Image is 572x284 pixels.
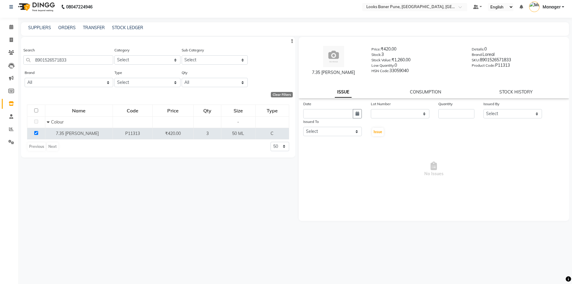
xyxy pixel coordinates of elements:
label: Qty [182,70,187,75]
span: C [271,131,274,136]
div: Type [256,105,289,116]
div: 33059040 [371,68,463,76]
label: Issued By [483,101,499,107]
span: Collapse Row [47,119,51,125]
div: 3 [371,51,463,60]
div: P11313 [472,62,563,71]
a: STOCK LEDGER [112,25,143,30]
span: P11313 [125,131,140,136]
label: Price: [371,47,381,52]
label: Stock: [371,52,381,57]
a: ISSUE [335,87,352,98]
label: Brand: [472,52,483,57]
div: Code [113,105,152,116]
label: Date [303,101,311,107]
div: Qty [194,105,221,116]
div: 7.35 [PERSON_NAME] [305,69,363,76]
div: ₹1,260.00 [371,57,463,65]
span: Manager [543,4,561,10]
span: Colour [51,119,64,125]
div: Price [153,105,193,116]
button: Issue [372,128,384,136]
input: Search by product name or code [23,55,113,65]
span: 7.35 [PERSON_NAME] [56,131,99,136]
label: Low Quantity: [371,63,395,68]
img: Manager [529,2,540,12]
div: 0 [472,46,563,54]
div: 0 [371,62,463,71]
div: ₹420.00 [371,46,463,54]
label: Search [23,47,35,53]
div: Size [222,105,255,116]
span: - [237,119,239,125]
img: avatar [323,46,344,67]
label: Lot Number [371,101,391,107]
label: Sub Category [182,47,204,53]
span: Issue [374,130,382,134]
label: Details: [472,47,484,52]
label: Brand [25,70,35,75]
a: SUPPLIERS [28,25,51,30]
span: 50 ML [232,131,244,136]
div: Clear Filters [271,92,293,97]
a: TRANSFER [83,25,105,30]
label: Stock Value: [371,57,392,63]
label: Quantity [438,101,452,107]
span: 3 [206,131,209,136]
label: Product Code: [472,63,495,68]
label: SKU: [472,57,480,63]
a: CONSUMPTION [410,89,441,95]
div: 8901526571833 [472,57,563,65]
label: Category [114,47,129,53]
label: Issued To [303,119,319,124]
label: HSN Code: [371,68,389,74]
a: STOCK HISTORY [499,89,533,95]
span: No Issues [303,139,565,199]
label: Type [114,70,122,75]
a: ORDERS [58,25,76,30]
div: Name [46,105,112,116]
span: ₹420.00 [165,131,181,136]
div: Loreal [472,51,563,60]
